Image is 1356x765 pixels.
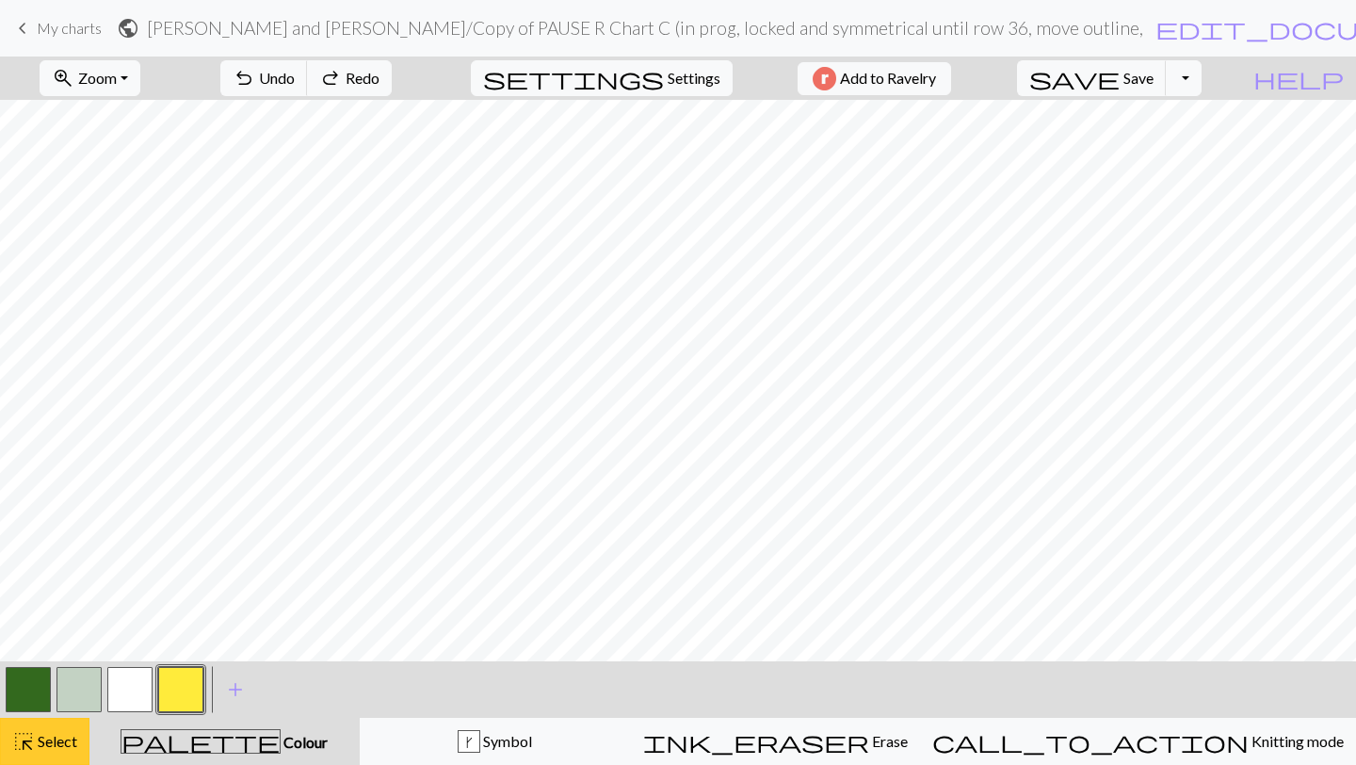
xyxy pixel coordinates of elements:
span: add [224,676,247,703]
span: redo [319,65,342,91]
img: Ravelry [813,67,836,90]
span: Knitting mode [1249,732,1344,750]
button: Colour [89,718,360,765]
span: save [1029,65,1120,91]
button: Zoom [40,60,140,96]
span: Symbol [480,732,532,750]
span: zoom_in [52,65,74,91]
span: undo [233,65,255,91]
button: k Symbol [360,718,631,765]
span: call_to_action [932,728,1249,755]
span: Redo [346,69,379,87]
span: Erase [869,732,908,750]
span: My charts [37,19,102,37]
span: ink_eraser [643,728,869,755]
button: Erase [631,718,920,765]
span: Add to Ravelry [840,67,936,90]
i: Settings [483,67,664,90]
h2: [PERSON_NAME] and [PERSON_NAME] / Copy of PAUSE R Chart C (in prog, locked and symmetrical until ... [147,17,1147,39]
span: Settings [668,67,720,90]
span: public [117,15,139,41]
button: Knitting mode [920,718,1356,765]
div: k [459,731,479,754]
span: palette [121,728,280,755]
span: highlight_alt [12,728,35,755]
span: Colour [281,733,328,751]
button: Redo [307,60,392,96]
button: SettingsSettings [471,60,733,96]
span: keyboard_arrow_left [11,15,34,41]
span: settings [483,65,664,91]
span: Select [35,732,77,750]
span: help [1253,65,1344,91]
a: My charts [11,12,102,44]
button: Undo [220,60,308,96]
button: Save [1017,60,1167,96]
span: Undo [259,69,295,87]
button: Add to Ravelry [798,62,951,95]
span: Zoom [78,69,117,87]
span: Save [1123,69,1154,87]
